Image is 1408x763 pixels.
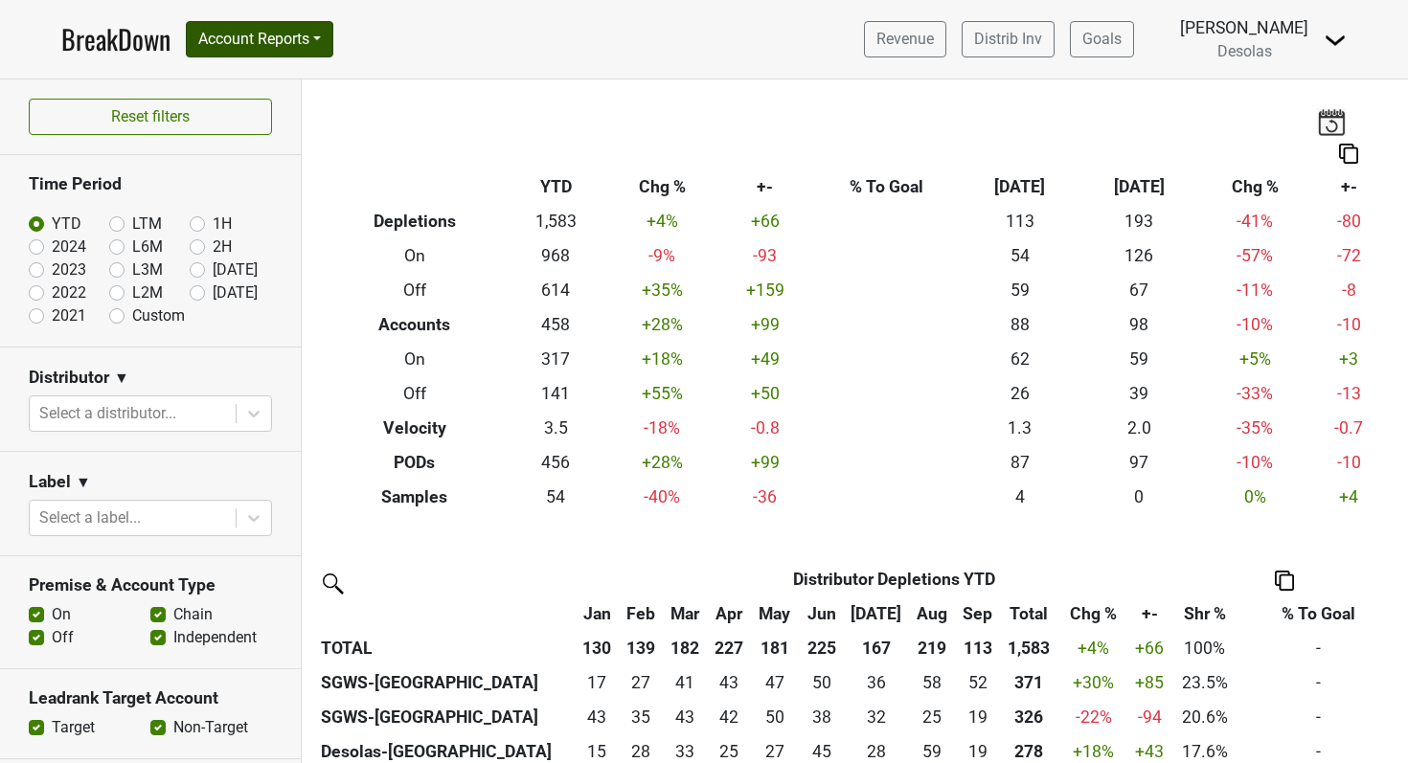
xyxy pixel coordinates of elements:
th: Velocity [324,411,506,445]
label: [DATE] [213,281,258,304]
td: +66 [718,205,813,239]
td: 0 [1079,480,1199,514]
td: +50 [718,376,813,411]
div: 27 [624,670,657,695]
div: 17 [579,670,614,695]
td: 23.5% [1170,665,1239,700]
td: 87 [960,445,1079,480]
td: 67 [1079,274,1199,308]
span: Desolas [1217,42,1272,60]
td: -11 % [1199,274,1311,308]
th: Feb: activate to sort column ascending [619,596,662,631]
th: Jun: activate to sort column ascending [800,596,844,631]
td: -0.7 [1311,411,1387,445]
td: 968 [506,239,606,274]
label: L2M [132,281,163,304]
th: May: activate to sort column ascending [750,596,800,631]
th: 139 [619,631,662,665]
span: +4% [1078,639,1109,658]
img: last_updated_date [1317,108,1346,135]
div: 43 [579,705,614,729]
button: Reset filters [29,99,272,135]
label: 2022 [52,281,86,304]
td: 40.667 [662,665,708,700]
label: Chain [173,603,213,626]
label: Independent [173,626,257,649]
td: -57 % [1199,239,1311,274]
th: Mar: activate to sort column ascending [662,596,708,631]
th: 167 [844,631,909,665]
td: +30 % [1057,665,1129,700]
td: 1,583 [506,205,606,239]
td: -8 [1311,274,1387,308]
td: 54 [960,239,1079,274]
th: 325.997 [1000,700,1057,734]
img: filter [316,567,347,597]
label: LTM [132,213,162,236]
td: 98 [1079,308,1199,343]
img: Dropdown Menu [1324,29,1347,52]
td: +5 % [1199,343,1311,377]
td: 458 [506,308,606,343]
th: Accounts [324,308,506,343]
td: 1.3 [960,411,1079,445]
td: 317 [506,343,606,377]
h3: Premise & Account Type [29,575,272,595]
th: Chg %: activate to sort column ascending [1057,596,1129,631]
div: 42 [713,705,745,729]
div: 52 [960,670,995,695]
td: -22 % [1057,700,1129,734]
td: 27 [619,665,662,700]
td: 100% [1170,631,1239,665]
div: 25 [913,705,950,729]
h3: Label [29,472,71,492]
td: +3 [1311,343,1387,377]
td: 59 [960,274,1079,308]
td: 113 [960,205,1079,239]
label: Off [52,626,74,649]
div: 32 [848,705,903,729]
label: Target [52,716,95,739]
td: 58 [908,665,955,700]
th: 130 [575,631,619,665]
td: -9 % [606,239,718,274]
td: -36 [718,480,813,514]
th: &nbsp;: activate to sort column ascending [316,596,575,631]
span: ▼ [76,471,91,494]
td: 614 [506,274,606,308]
th: SGWS-[GEOGRAPHIC_DATA] [316,700,575,734]
th: Depletions [324,205,506,239]
img: Copy to clipboard [1275,571,1294,591]
button: Account Reports [186,21,333,57]
th: Distributor Depletions YTD [619,562,1170,596]
div: -94 [1134,705,1166,729]
label: [DATE] [213,258,258,281]
div: 47 [754,670,795,695]
td: 42.99 [575,700,619,734]
th: Off [324,274,506,308]
label: L6M [132,236,163,258]
th: +-: activate to sort column ascending [1129,596,1170,631]
label: 2024 [52,236,86,258]
td: -40 % [606,480,718,514]
td: +35 % [606,274,718,308]
th: Samples [324,480,506,514]
th: +- [1311,170,1387,205]
label: YTD [52,213,81,236]
td: -35 % [1199,411,1311,445]
td: -18 % [606,411,718,445]
td: 3.5 [506,411,606,445]
th: [DATE] [1079,170,1199,205]
th: 182 [662,631,708,665]
td: +4 [1311,480,1387,514]
th: 219 [908,631,955,665]
div: 19 [960,705,995,729]
td: -33 % [1199,376,1311,411]
th: 113 [955,631,1000,665]
td: 24.834 [908,700,955,734]
th: 181 [750,631,800,665]
td: 126 [1079,239,1199,274]
td: - [1238,631,1398,665]
td: 41.834 [708,700,750,734]
h3: Time Period [29,174,272,194]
